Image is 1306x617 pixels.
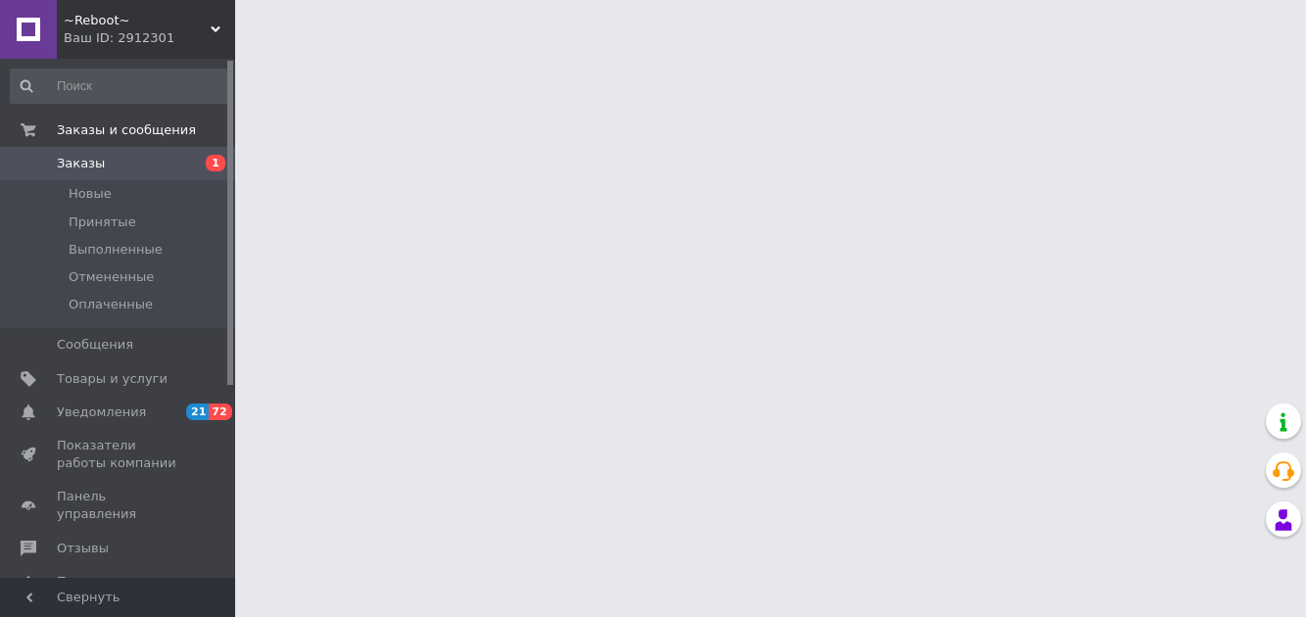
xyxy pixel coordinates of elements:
span: Сообщения [57,336,133,354]
span: 72 [209,403,231,420]
span: Панель управления [57,488,181,523]
span: Заказы [57,155,105,172]
span: 1 [206,155,225,171]
span: Оплаченные [69,296,153,313]
span: Покупатели [57,573,137,591]
span: Выполненные [69,241,163,259]
span: Уведомления [57,403,146,421]
span: Отзывы [57,540,109,557]
span: ~Reboot~ [64,12,211,29]
span: 21 [186,403,209,420]
span: Заказы и сообщения [57,121,196,139]
span: Отмененные [69,268,154,286]
div: Ваш ID: 2912301 [64,29,235,47]
input: Поиск [10,69,231,104]
span: Принятые [69,214,136,231]
span: Новые [69,185,112,203]
span: Показатели работы компании [57,437,181,472]
span: Товары и услуги [57,370,168,388]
